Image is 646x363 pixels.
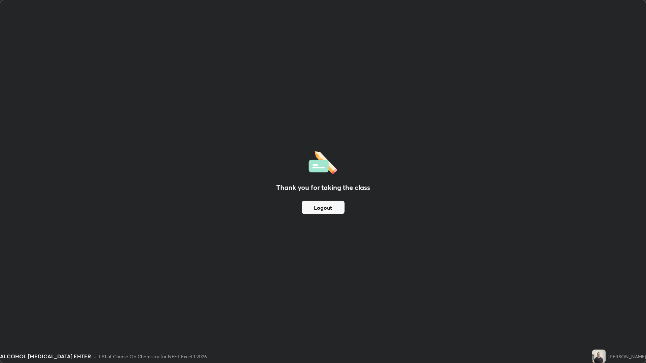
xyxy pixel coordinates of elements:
img: e605a3dd99d141f69910996e3fdb51d1.jpg [592,350,606,363]
div: • [94,353,96,360]
div: L61 of Course On Chemistry for NEET Excel 1 2026 [99,353,207,360]
div: [PERSON_NAME] [608,353,646,360]
h2: Thank you for taking the class [276,183,370,193]
button: Logout [302,201,345,214]
img: offlineFeedback.1438e8b3.svg [309,149,337,174]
